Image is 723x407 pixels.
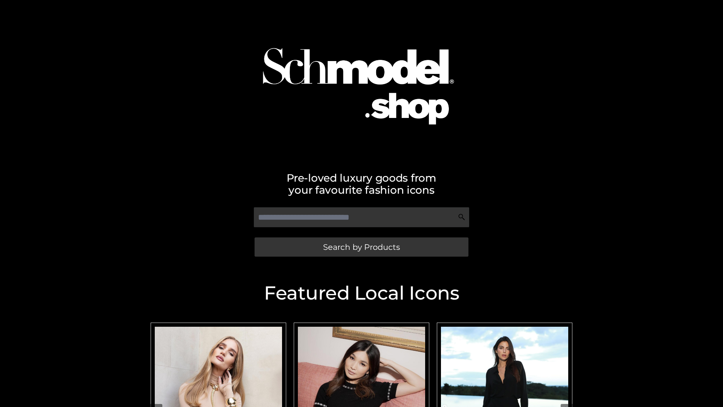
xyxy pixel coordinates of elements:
h2: Featured Local Icons​ [147,284,576,303]
a: Search by Products [255,237,468,257]
img: Search Icon [458,213,465,221]
h2: Pre-loved luxury goods from your favourite fashion icons [147,172,576,196]
span: Search by Products [323,243,400,251]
